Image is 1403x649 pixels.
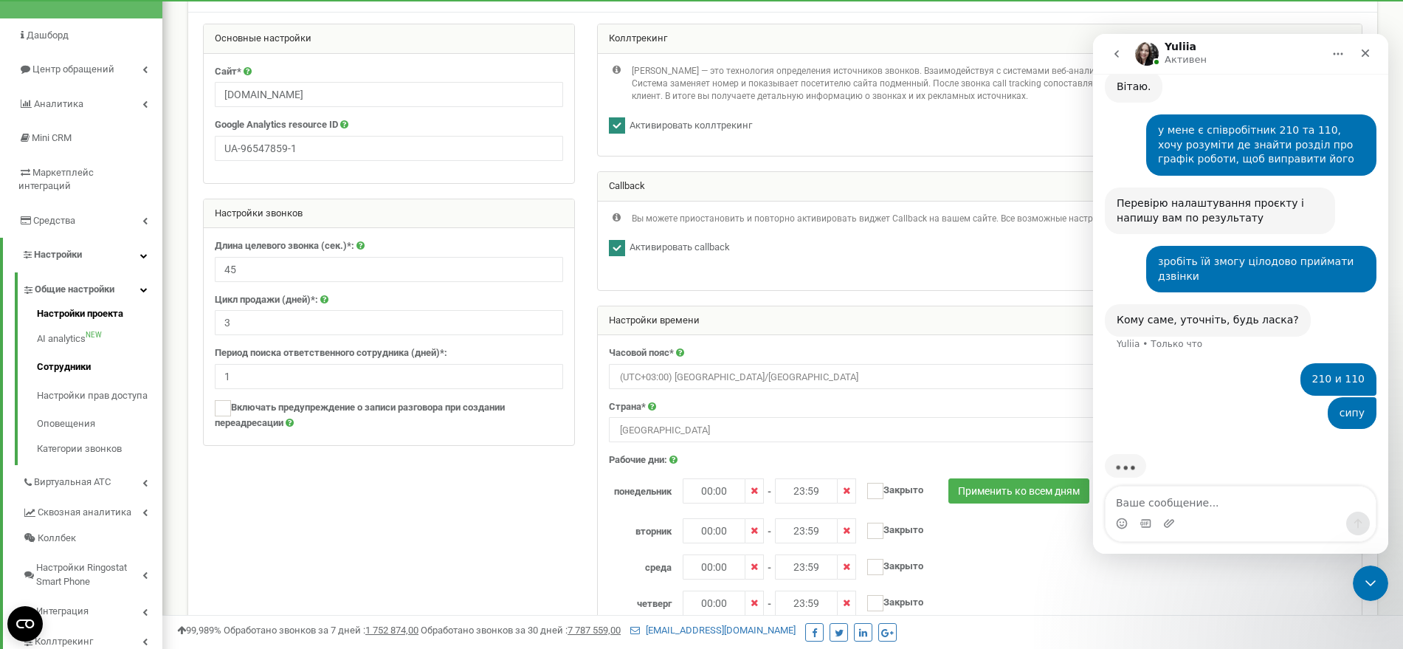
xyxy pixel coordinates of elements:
[856,591,923,611] label: Закрыто
[38,506,131,520] span: Сквозная аналитика
[34,98,83,109] span: Аналитика
[224,625,418,636] span: Обработано звонков за 7 дней :
[38,532,76,546] span: Коллбек
[32,132,72,143] span: Mini CRM
[625,119,752,133] label: Активировать коллтрекинг
[215,82,563,107] input: example.com
[598,478,683,499] label: понедельник
[18,167,94,192] span: Маркетплейс интеграций
[365,625,418,636] u: 1 752 874,00
[609,346,674,360] label: Часовой пояс*
[32,63,114,75] span: Центр обращений
[609,453,667,467] label: Рабочие дни:
[598,518,683,539] label: вторник
[215,118,338,132] label: Google Analytics resource ID
[22,551,162,594] a: Настройки Ringostat Smart Phone
[625,241,730,255] label: Активировать callback
[630,625,796,636] a: [EMAIL_ADDRESS][DOMAIN_NAME]
[34,249,82,260] span: Настройки
[609,400,646,414] label: Страна*
[768,478,771,499] span: -
[33,215,75,226] span: Средства
[609,364,1351,389] span: (UTC+03:00) Europe/Kiev
[22,465,162,495] a: Виртуальная АТС
[215,293,318,307] label: Цикл продажи (дней)*:
[215,136,563,161] input: UA-XXXXXXX-X / G-XXXXXXXXX
[768,554,771,575] span: -
[598,554,683,575] label: среда
[609,417,1351,442] span: Украина
[34,475,111,490] span: Виртуальная АТС
[215,239,354,253] label: Длина целевого звонка (сек.)*:
[37,410,162,439] a: Оповещения
[37,439,162,456] a: Категории звонков
[7,606,43,642] button: Open CMP widget
[22,495,162,526] a: Сквозная аналитика
[568,625,621,636] u: 7 787 559,00
[632,213,1325,225] p: Вы можете приостановить и повторно активировать виджет Callback на вашем сайте. Все возможные нас...
[35,635,93,649] span: Коллтрекинг
[22,594,162,625] a: Интеграция
[177,625,221,636] span: 99,989%
[1353,566,1388,601] iframe: Intercom live chat
[768,591,771,611] span: -
[3,238,162,272] a: Настройки
[856,554,923,575] label: Закрыто
[1093,34,1388,554] iframe: Intercom live chat
[204,199,574,229] div: Настройки звонков
[856,478,923,499] label: Закрыто
[37,353,162,382] a: Сотрудники
[37,325,162,354] a: AI analyticsNEW
[36,605,89,619] span: Интеграция
[598,172,1362,202] div: Callback
[598,591,683,611] label: четверг
[22,272,162,303] a: Общие настройки
[421,625,621,636] span: Обработано звонков за 30 дней :
[22,526,162,552] a: Коллбек
[614,420,1345,441] span: Украина
[35,283,114,297] span: Общие настройки
[204,24,574,54] div: Основные настройки
[215,346,447,360] label: Период поиска ответственного сотрудника (дней)*:
[36,561,142,588] span: Настройки Ringostat Smart Phone
[215,65,241,79] label: Сайт*
[37,307,162,325] a: Настройки проекта
[37,382,162,411] a: Настройки прав доступа
[598,306,1362,336] div: Настройки времени
[598,24,1362,54] div: Коллтрекинг
[948,478,1089,504] button: Применить ко всем дням
[856,518,923,539] label: Закрыто
[27,30,69,41] span: Дашборд
[215,400,563,430] label: Включать предупреждение о записи разговора при создании переадресации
